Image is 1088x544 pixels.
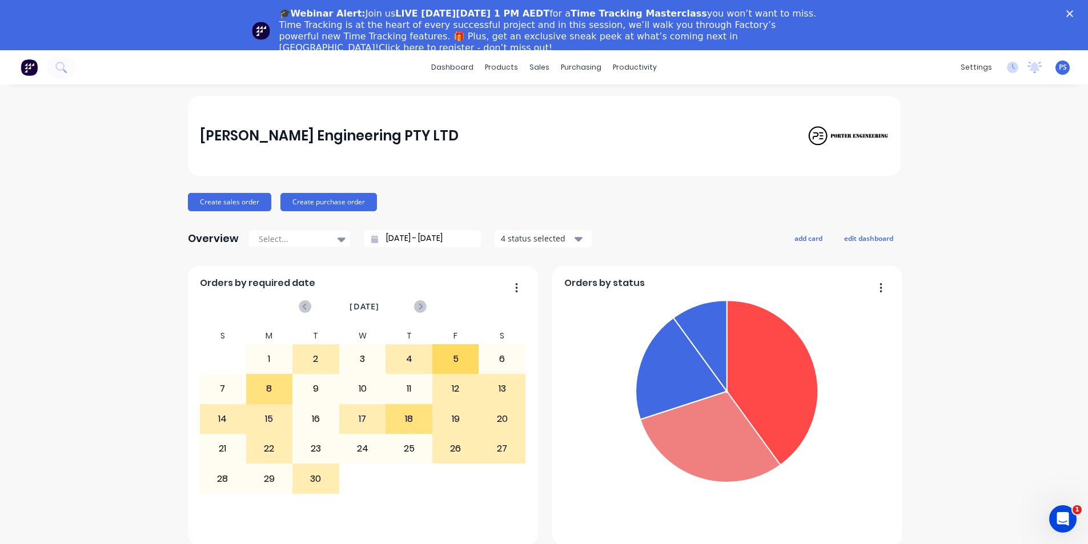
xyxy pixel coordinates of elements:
div: 24 [340,434,386,463]
span: PS [1059,62,1067,72]
div: [PERSON_NAME] Engineering PTY LTD [200,124,459,147]
div: S [199,328,246,344]
div: 13 [479,374,525,403]
div: 4 [386,345,432,373]
div: purchasing [555,59,607,76]
div: M [246,328,293,344]
div: 25 [386,434,432,463]
div: 19 [433,405,479,433]
div: 8 [247,374,292,403]
div: 16 [293,405,339,433]
div: 4 status selected [501,232,573,244]
div: 3 [340,345,386,373]
div: 22 [247,434,292,463]
div: 15 [247,405,292,433]
button: edit dashboard [837,231,901,245]
button: 4 status selected [495,230,592,247]
div: 28 [200,464,246,493]
div: 6 [479,345,525,373]
div: 27 [479,434,525,463]
div: 2 [293,345,339,373]
div: productivity [607,59,663,76]
a: dashboard [425,59,479,76]
div: 21 [200,434,246,463]
div: Close [1066,10,1078,17]
div: S [479,328,525,344]
b: Time Tracking Masterclass [571,8,707,19]
b: 🎓Webinar Alert: [279,8,366,19]
div: 5 [433,345,479,373]
div: T [386,328,432,344]
div: 30 [293,464,339,493]
div: 7 [200,374,246,403]
div: 9 [293,374,339,403]
img: Factory [21,59,38,76]
span: 1 [1073,505,1082,514]
div: 12 [433,374,479,403]
span: Orders by status [564,276,645,290]
button: add card [787,231,830,245]
a: Click here to register - don’t miss out! [379,42,552,53]
img: Profile image for Team [252,22,270,40]
div: 18 [386,405,432,433]
div: products [479,59,524,76]
div: 11 [386,374,432,403]
div: settings [955,59,998,76]
div: F [432,328,479,344]
button: Create purchase order [280,193,377,211]
div: 17 [340,405,386,433]
div: Overview [188,227,239,250]
span: [DATE] [350,300,379,313]
img: Porter Engineering PTY LTD [808,126,888,146]
div: 10 [340,374,386,403]
b: LIVE [DATE][DATE] 1 PM AEDT [395,8,549,19]
div: Join us for a you won’t want to miss. Time Tracking is at the heart of every successful project a... [279,8,818,54]
div: 29 [247,464,292,493]
button: Create sales order [188,193,271,211]
div: sales [524,59,555,76]
div: 14 [200,405,246,433]
div: 23 [293,434,339,463]
div: 20 [479,405,525,433]
div: 1 [247,345,292,373]
div: 26 [433,434,479,463]
div: T [292,328,339,344]
div: W [339,328,386,344]
iframe: Intercom live chat [1049,505,1077,533]
span: Orders by required date [200,276,315,290]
